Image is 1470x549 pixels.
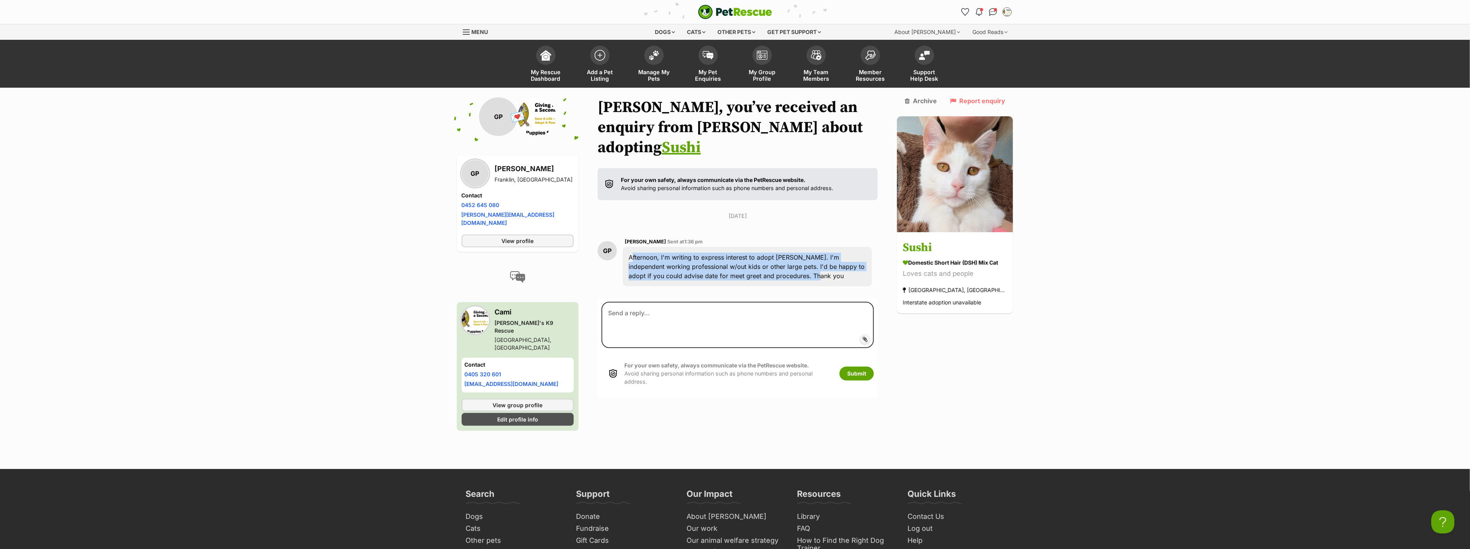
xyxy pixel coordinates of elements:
[903,269,1007,279] div: Loves cats and people
[624,362,809,369] strong: For your own safety, always communicate via the PetRescue website.
[621,176,833,192] p: Avoid sharing personal information such as phone numbers and personal address.
[908,488,956,504] h3: Quick Links
[598,97,878,158] h1: [PERSON_NAME], you’ve received an enquiry from [PERSON_NAME] about adopting
[903,258,1007,267] div: Domestic Short Hair (DSH) Mix Cat
[509,109,526,125] span: 💌
[865,50,876,61] img: member-resources-icon-8e73f808a243e03378d46382f2149f9095a855e16c252ad45f914b54edf8863c.svg
[907,69,942,82] span: Support Help Desk
[465,381,559,387] a: [EMAIL_ADDRESS][DOMAIN_NAME]
[889,24,966,40] div: About [PERSON_NAME]
[583,69,617,82] span: Add a Pet Listing
[905,535,1008,547] a: Help
[905,511,1008,523] a: Contact Us
[681,24,711,40] div: Cats
[687,488,733,504] h3: Our Impact
[493,401,542,409] span: View group profile
[799,69,834,82] span: My Team Members
[462,211,555,226] a: [PERSON_NAME][EMAIL_ADDRESS][DOMAIN_NAME]
[967,24,1013,40] div: Good Reads
[843,42,897,88] a: Member Resources
[465,371,501,377] a: 0405 320 601
[598,241,617,260] div: GP
[649,50,659,60] img: manage-my-pets-icon-02211641906a0b7f246fdf0571729dbe1e7629f14944591b6c1af311fb30b64b.svg
[472,29,488,35] span: Menu
[519,42,573,88] a: My Rescue Dashboard
[973,6,986,18] button: Notifications
[853,69,888,82] span: Member Resources
[989,8,997,16] img: chat-41dd97257d64d25036548639549fe6c8038ab92f7586957e7f3b1b290dea8141.svg
[463,511,566,523] a: Dogs
[576,488,610,504] h3: Support
[529,69,563,82] span: My Rescue Dashboard
[703,51,714,59] img: pet-enquiries-icon-7e3ad2cf08bfb03b45e93fb7055b45f3efa6380592205ae92323e6603595dc1f.svg
[897,42,952,88] a: Support Help Desk
[540,50,551,61] img: dashboard-icon-eb2f2d2d3e046f16d808141f083e7271f6b2e854fb5c12c21221c1fb7104beca.svg
[762,24,826,40] div: Get pet support
[495,336,574,352] div: [GEOGRAPHIC_DATA], [GEOGRAPHIC_DATA]
[691,69,726,82] span: My Pet Enquiries
[495,163,573,174] h3: [PERSON_NAME]
[712,24,761,40] div: Other pets
[462,399,574,411] a: View group profile
[1001,6,1013,18] button: My account
[573,42,627,88] a: Add a Pet Listing
[462,202,500,208] a: 0452 645 080
[684,511,787,523] a: About [PERSON_NAME]
[1431,510,1455,534] iframe: Help Scout Beacon - Open
[903,299,981,306] span: Interstate adoption unavailable
[463,523,566,535] a: Cats
[745,69,780,82] span: My Group Profile
[510,271,525,283] img: conversation-icon-4a6f8262b818ee0b60e3300018af0b2d0b884aa5de6e9bcb8d3d4eeb1a70a7c4.svg
[573,523,676,535] a: Fundraise
[462,160,489,187] div: GP
[573,535,676,547] a: Gift Cards
[794,523,897,535] a: FAQ
[811,50,822,60] img: team-members-icon-5396bd8760b3fe7c0b43da4ab00e1e3bb1a5d9ba89233759b79545d2d3fc5d0d.svg
[757,51,768,60] img: group-profile-icon-3fa3cf56718a62981997c0bc7e787c4b2cf8bcc04b72c1350f741eb67cf2f40e.svg
[462,413,574,426] a: Edit profile info
[667,239,703,245] span: Sent at
[684,239,703,245] span: 1:36 pm
[573,511,676,523] a: Donate
[735,42,789,88] a: My Group Profile
[518,97,556,136] img: Rocky's K9 Rescue profile pic
[495,176,573,184] div: Franklin, [GEOGRAPHIC_DATA]
[897,233,1013,313] a: Sushi Domestic Short Hair (DSH) Mix Cat Loves cats and people [GEOGRAPHIC_DATA], [GEOGRAPHIC_DATA...
[623,247,872,286] div: Afternoon, I'm writing to express interest to adopt [PERSON_NAME]. I'm independent working profes...
[698,5,772,19] a: PetRescue
[463,24,494,38] a: Menu
[976,8,982,16] img: notifications-46538b983faf8c2785f20acdc204bb7945ddae34d4c08c2a6579f10ce5e182be.svg
[662,138,701,157] a: Sushi
[465,361,571,369] h4: Contact
[959,6,972,18] a: Favourites
[495,307,574,318] h3: Cami
[595,50,605,61] img: add-pet-listing-icon-0afa8454b4691262ce3f59096e99ab1cd57d4a30225e0717b998d2c9b9846f56.svg
[840,367,874,381] button: Submit
[905,523,1008,535] a: Log out
[466,488,495,504] h3: Search
[462,235,574,247] a: View profile
[462,307,489,334] img: Rocky's K9 Rescue profile pic
[950,97,1006,104] a: Report enquiry
[789,42,843,88] a: My Team Members
[959,6,1013,18] ul: Account quick links
[649,24,680,40] div: Dogs
[698,5,772,19] img: logo-cat-932fe2b9b8326f06289b0f2fb663e598f794de774fb13d1741a6617ecf9a85b4.svg
[463,535,566,547] a: Other pets
[625,239,666,245] span: [PERSON_NAME]
[794,511,897,523] a: Library
[627,42,681,88] a: Manage My Pets
[797,488,841,504] h3: Resources
[919,51,930,60] img: help-desk-icon-fdf02630f3aa405de69fd3d07c3f3aa587a6932b1a1747fa1d2bba05be0121f9.svg
[637,69,671,82] span: Manage My Pets
[479,97,518,136] div: GP
[684,535,787,547] a: Our animal welfare strategy
[903,239,1007,257] h3: Sushi
[462,192,574,199] h4: Contact
[681,42,735,88] a: My Pet Enquiries
[987,6,999,18] a: Conversations
[903,285,1007,295] div: [GEOGRAPHIC_DATA], [GEOGRAPHIC_DATA]
[497,415,538,423] span: Edit profile info
[598,212,878,220] p: [DATE]
[501,237,534,245] span: View profile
